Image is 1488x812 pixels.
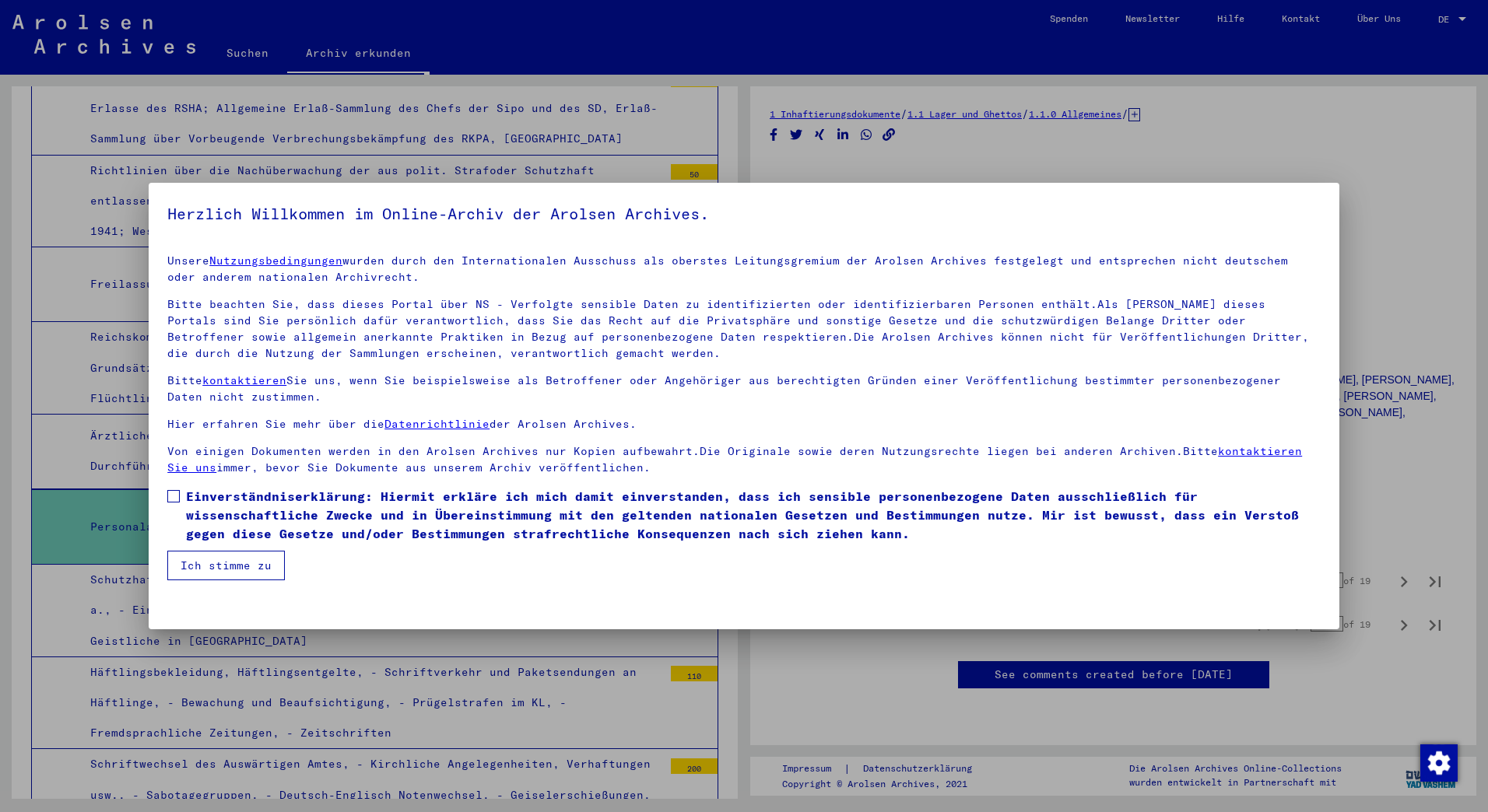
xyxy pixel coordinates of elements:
button: Ich stimme zu [167,551,285,580]
h5: Herzlich Willkommen im Online-Archiv der Arolsen Archives. [167,201,1321,226]
p: Hier erfahren Sie mehr über die der Arolsen Archives. [167,416,1321,432]
span: Einverständniserklärung: Hiermit erkläre ich mich damit einverstanden, dass ich sensible personen... [186,487,1321,543]
img: Zustimmung ändern [1420,744,1458,782]
a: Nutzungsbedingungen [209,254,342,268]
a: kontaktieren Sie uns [167,444,1302,474]
p: Von einigen Dokumenten werden in den Arolsen Archives nur Kopien aufbewahrt.Die Originale sowie d... [167,443,1321,476]
a: kontaktieren [202,373,286,387]
div: Zustimmung ändern [1420,744,1457,781]
p: Bitte Sie uns, wenn Sie beispielsweise als Betroffener oder Angehöriger aus berechtigten Gründen ... [167,373,1321,405]
p: Bitte beachten Sie, dass dieses Portal über NS - Verfolgte sensible Daten zu identifizierten oder... [167,296,1321,362]
a: Datenrichtlinie [384,417,490,431]
p: Unsere wurden durch den Internationalen Ausschuss als oberstes Leitungsgremium der Arolsen Archiv... [167,253,1321,285]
